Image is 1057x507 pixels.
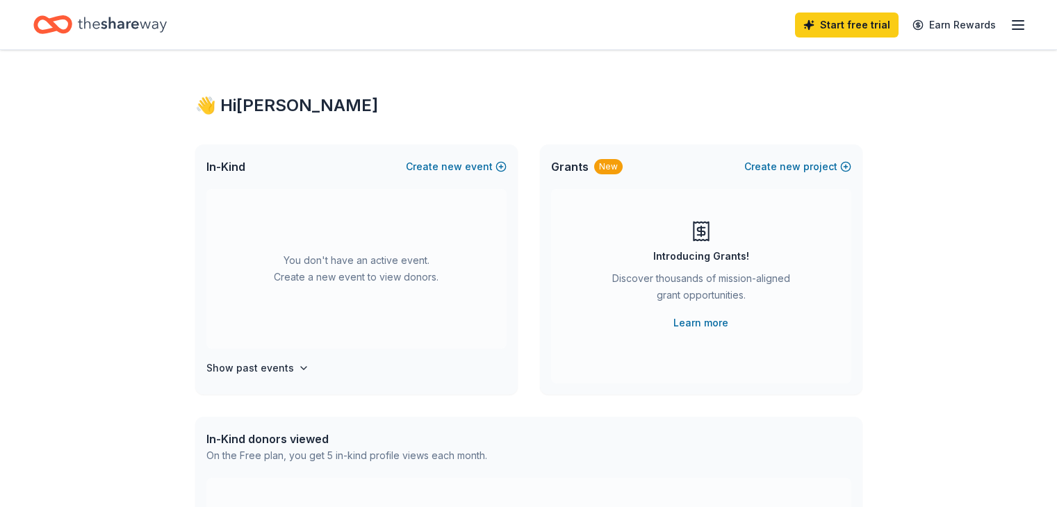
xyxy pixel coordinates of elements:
[206,447,487,464] div: On the Free plan, you get 5 in-kind profile views each month.
[406,158,507,175] button: Createnewevent
[673,315,728,331] a: Learn more
[33,8,167,41] a: Home
[206,189,507,349] div: You don't have an active event. Create a new event to view donors.
[594,159,623,174] div: New
[441,158,462,175] span: new
[206,431,487,447] div: In-Kind donors viewed
[744,158,851,175] button: Createnewproject
[607,270,796,309] div: Discover thousands of mission-aligned grant opportunities.
[795,13,899,38] a: Start free trial
[206,360,294,376] h4: Show past events
[206,158,245,175] span: In-Kind
[904,13,1004,38] a: Earn Rewards
[551,158,589,175] span: Grants
[195,94,862,117] div: 👋 Hi [PERSON_NAME]
[653,248,749,265] div: Introducing Grants!
[780,158,801,175] span: new
[206,360,309,376] button: Show past events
